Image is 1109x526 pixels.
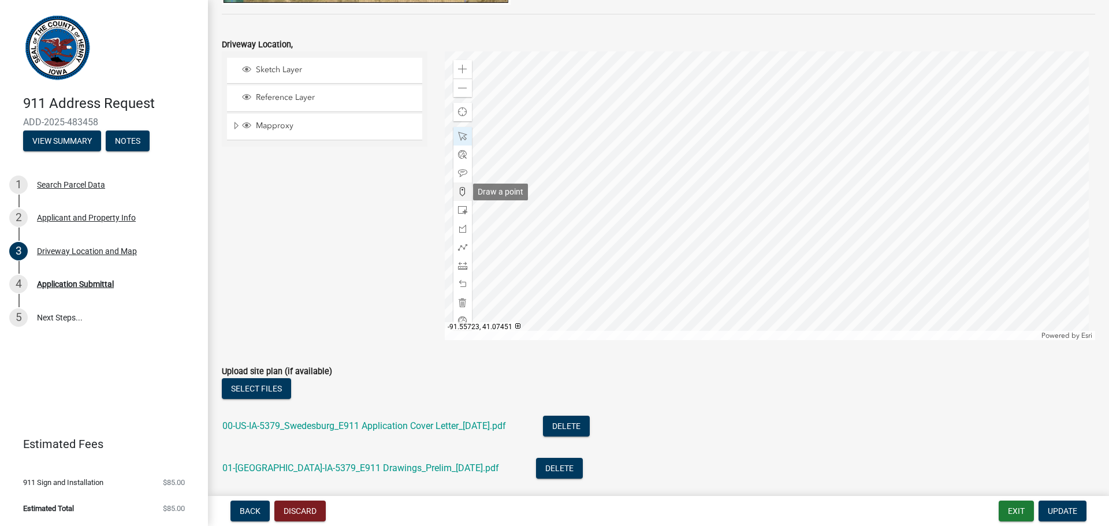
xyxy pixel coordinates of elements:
[536,458,583,479] button: Delete
[453,60,472,79] div: Zoom in
[37,214,136,222] div: Applicant and Property Info
[23,12,92,83] img: Henry County, Iowa
[9,432,189,456] a: Estimated Fees
[543,421,590,432] wm-modal-confirm: Delete Document
[23,117,185,128] span: ADD-2025-483458
[9,176,28,194] div: 1
[9,275,28,293] div: 4
[1039,501,1086,521] button: Update
[222,378,291,399] button: Select files
[253,121,418,131] span: Mapproxy
[37,280,114,288] div: Application Submittal
[222,41,293,49] label: Driveway Location,
[253,65,418,75] span: Sketch Layer
[37,181,105,189] div: Search Parcel Data
[227,58,422,84] li: Sketch Layer
[453,79,472,97] div: Zoom out
[9,208,28,227] div: 2
[226,55,423,143] ul: Layer List
[222,420,506,431] a: 00-US-IA-5379_Swedesburg_E911 Application Cover Letter_[DATE].pdf
[23,137,101,146] wm-modal-confirm: Summary
[23,95,199,112] h4: 911 Address Request
[23,479,103,486] span: 911 Sign and Installation
[106,130,150,151] button: Notes
[37,247,137,255] div: Driveway Location and Map
[9,308,28,327] div: 5
[222,462,499,473] a: 01-[GEOGRAPHIC_DATA]-IA-5379_E911 Drawings_Prelim_[DATE].pdf
[9,242,28,260] div: 3
[227,114,422,140] li: Mapproxy
[1081,331,1092,340] a: Esri
[163,479,185,486] span: $85.00
[1039,331,1095,340] div: Powered by
[473,184,528,200] div: Draw a point
[536,464,583,475] wm-modal-confirm: Delete Document
[227,85,422,111] li: Reference Layer
[274,501,326,521] button: Discard
[253,92,418,103] span: Reference Layer
[230,501,270,521] button: Back
[23,130,101,151] button: View Summary
[453,103,472,121] div: Find my location
[240,506,260,516] span: Back
[240,65,418,76] div: Sketch Layer
[163,505,185,512] span: $85.00
[543,416,590,437] button: Delete
[240,92,418,104] div: Reference Layer
[240,121,418,132] div: Mapproxy
[23,505,74,512] span: Estimated Total
[999,501,1034,521] button: Exit
[1048,506,1077,516] span: Update
[232,121,240,133] span: Expand
[222,368,332,376] label: Upload site plan (if available)
[106,137,150,146] wm-modal-confirm: Notes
